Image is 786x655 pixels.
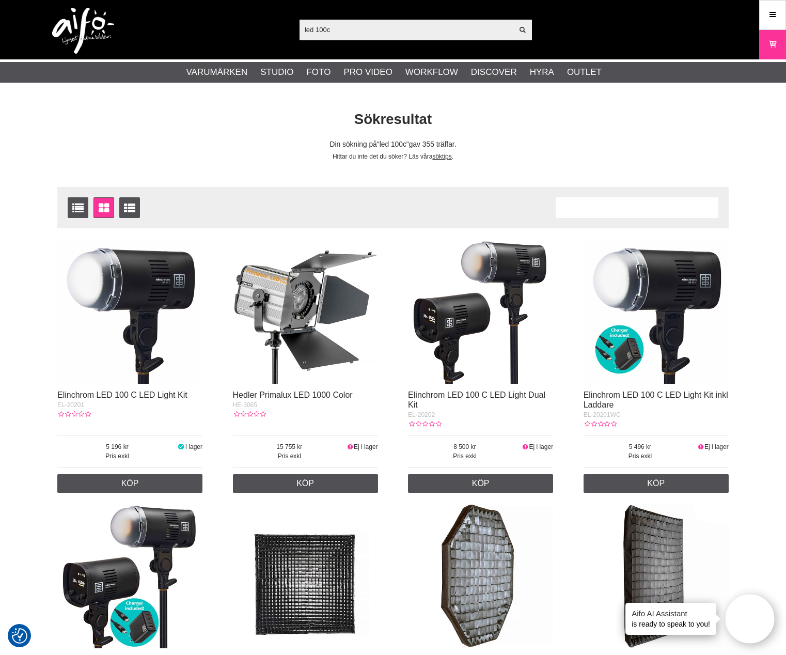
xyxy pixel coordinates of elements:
i: Ej i lager [697,443,704,450]
a: Utökad listvisning [119,197,140,218]
img: Hedler Primalux LED 1000 Color [233,239,378,384]
a: Elinchrom LED 100 C LED Light Kit [57,391,187,399]
a: Workflow [405,66,458,79]
img: Elinchrom LED 100 C LED Light Dual Kit inkl. Laddare [57,503,202,648]
a: Köp [408,474,553,493]
i: Ej i lager [522,443,529,450]
img: Elinchrom LED 100 C LED Light Kit [57,239,202,384]
span: . [452,153,453,160]
a: Varumärken [186,66,248,79]
span: Din sökning på gav 355 träffar. [329,141,456,148]
img: Elinchrom Rotagrid Square 100cm [584,503,729,648]
span: 8 500 [408,442,522,451]
a: Fönstervisning [93,197,114,218]
span: led 100c [377,141,409,148]
span: Pris exkl [584,451,697,461]
span: Hittar du inte det du söker? Läs våra [333,153,432,160]
input: Sök produkter ... [300,22,513,37]
img: logo.png [52,8,114,54]
img: Elinchrom Rotagrid Octa 100cm [408,503,553,648]
span: Pris exkl [233,451,347,461]
i: I lager [177,443,185,450]
a: Discover [471,66,517,79]
span: EL-20201WC [584,411,621,418]
span: HE-3065 [233,401,257,409]
a: Köp [584,474,729,493]
span: EL-20201 [57,401,84,409]
div: Kundbetyg: 0 [584,419,617,429]
span: Ej i lager [704,443,729,450]
div: Kundbetyg: 0 [57,410,90,419]
a: Foto [306,66,331,79]
a: söktips [432,153,451,160]
a: Studio [260,66,293,79]
a: Listvisning [68,197,88,218]
a: Pro Video [343,66,392,79]
a: Hyra [530,66,554,79]
span: Ej i lager [354,443,378,450]
a: Elinchrom LED 100 C LED Light Kit inkl Laddare [584,391,728,409]
img: Elinchrom LED 100 C LED Light Dual Kit [408,239,553,384]
img: Elinchrom LED 100 C LED Light Kit inkl Laddare [584,239,729,384]
a: Köp [57,474,202,493]
span: 5 496 [584,442,697,451]
h1: Sökresultat [50,110,736,130]
i: Ej i lager [346,443,354,450]
h4: Aifo AI Assistant [632,608,710,619]
span: 5 196 [57,442,177,451]
span: Ej i lager [529,443,553,450]
div: Kundbetyg: 0 [233,410,266,419]
span: 15 755 [233,442,347,451]
img: Revisit consent button [12,628,27,644]
button: Samtyckesinställningar [12,627,27,645]
a: Outlet [567,66,602,79]
span: Pris exkl [408,451,522,461]
a: Köp [233,474,378,493]
div: is ready to speak to you! [625,603,716,635]
a: Elinchrom LED 100 C LED Light Dual Kit [408,391,545,409]
div: Kundbetyg: 0 [408,419,441,429]
span: Pris exkl [57,451,177,461]
span: I lager [185,443,202,450]
a: Hedler Primalux LED 1000 Color [233,391,353,399]
span: EL-20202 [408,411,435,418]
img: LightTools Grid 100x100 [233,503,378,648]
